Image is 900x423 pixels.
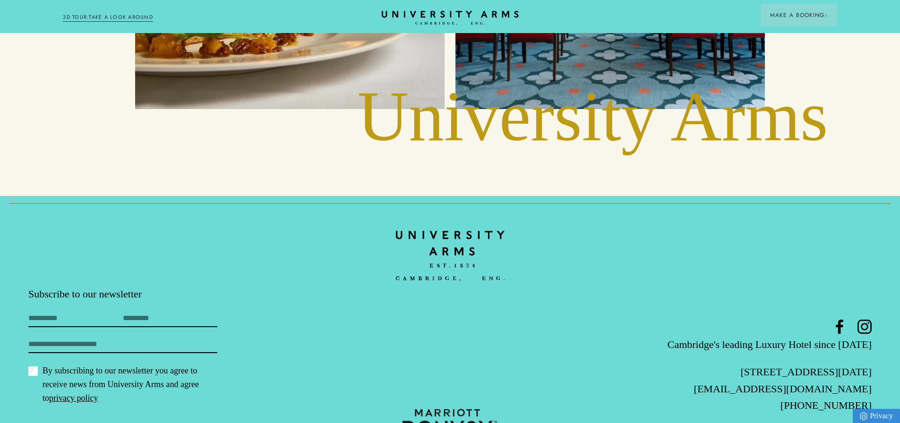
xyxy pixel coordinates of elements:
a: Instagram [857,320,872,334]
p: [STREET_ADDRESS][DATE] [591,364,872,380]
img: bc90c398f2f6aa16c3ede0e16ee64a97.svg [396,224,505,288]
label: By subscribing to our newsletter you agree to receive news from University Arms and agree to [28,364,217,405]
a: Facebook [832,320,847,334]
img: Privacy [860,412,867,420]
button: Make a BookingArrow icon [761,4,837,26]
p: Cambridge's leading Luxury Hotel since [DATE] [591,336,872,353]
a: privacy policy [49,393,98,403]
p: Subscribe to our newsletter [28,287,309,301]
a: Privacy [853,409,900,423]
a: Home [382,11,519,25]
a: Home [396,224,505,287]
input: By subscribing to our newsletter you agree to receive news from University Arms and agree topriva... [28,366,38,376]
a: 3D TOUR:TAKE A LOOK AROUND [63,13,153,22]
a: [PHONE_NUMBER] [780,399,872,411]
img: Arrow icon [824,14,828,17]
a: [EMAIL_ADDRESS][DOMAIN_NAME] [694,383,872,395]
span: Make a Booking [770,11,828,19]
